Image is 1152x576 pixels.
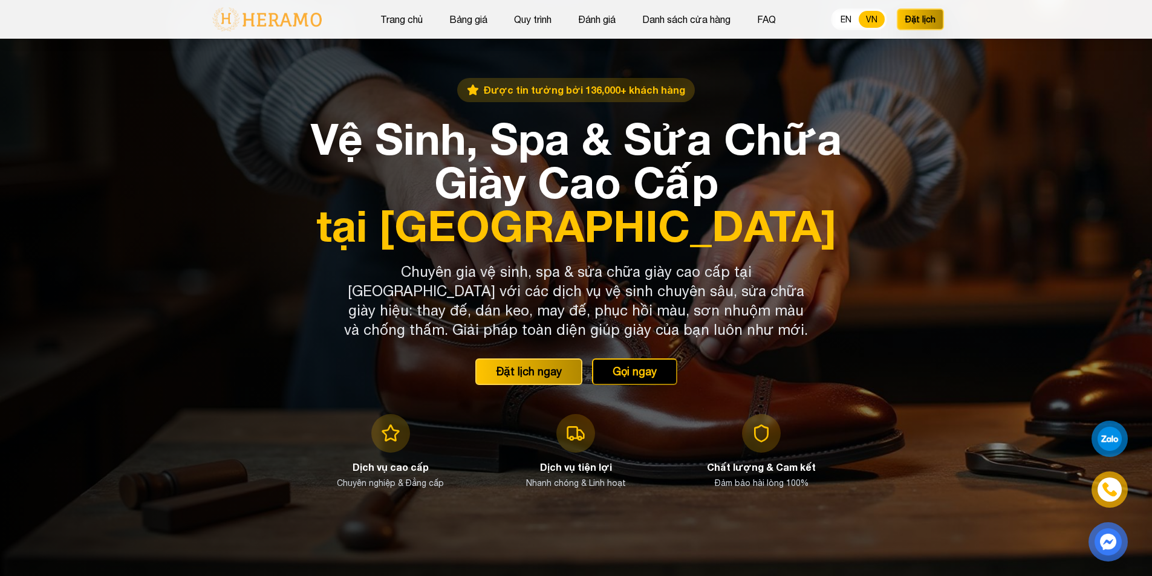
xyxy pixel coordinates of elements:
[475,358,582,385] button: Đặt lịch ngay
[526,477,626,489] p: Nhanh chóng & Linh hoạt
[639,11,734,27] button: Danh sách cửa hàng
[897,8,944,30] button: Đặt lịch
[707,460,816,474] h3: Chất lượng & Cam kết
[377,11,426,27] button: Trang chủ
[1092,472,1127,507] a: phone-icon
[540,460,612,474] h3: Dịch vụ tiện lợi
[833,11,859,28] button: EN
[859,11,885,28] button: VN
[592,358,677,385] button: Gọi ngay
[753,11,779,27] button: FAQ
[715,477,809,489] p: Đảm bảo hài lòng 100%
[337,477,444,489] p: Chuyên nghiệp & Đẳng cấp
[353,460,429,474] h3: Dịch vụ cao cấp
[574,11,619,27] button: Đánh giá
[446,11,491,27] button: Bảng giá
[1101,480,1119,499] img: phone-icon
[484,83,685,97] span: Được tin tưởng bởi 136,000+ khách hàng
[305,117,847,247] h1: Vệ Sinh, Spa & Sửa Chữa Giày Cao Cấp
[209,7,325,32] img: logo-with-text.png
[510,11,555,27] button: Quy trình
[344,262,809,339] p: Chuyên gia vệ sinh, spa & sửa chữa giày cao cấp tại [GEOGRAPHIC_DATA] với các dịch vụ vệ sinh chu...
[305,204,847,247] span: tại [GEOGRAPHIC_DATA]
